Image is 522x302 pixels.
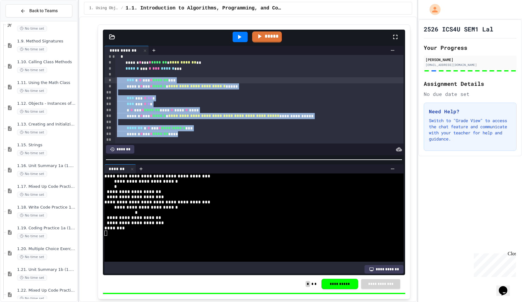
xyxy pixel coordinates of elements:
span: No time set [17,296,47,301]
span: No time set [17,233,47,239]
span: No time set [17,275,47,281]
span: No time set [17,88,47,94]
span: No time set [17,150,47,156]
div: Chat with us now!Close [2,2,42,39]
span: 1.9. Method Signatures [17,39,76,44]
button: Back to Teams [5,4,72,17]
span: 1.19. Coding Practice 1a (1.1-1.6) [17,226,76,231]
span: / [121,6,123,11]
div: My Account [423,2,442,16]
span: 1.10. Calling Class Methods [17,60,76,65]
span: 1. Using Objects and Methods [89,6,118,11]
div: [EMAIL_ADDRESS][DOMAIN_NAME] [426,63,515,67]
span: 1.13. Creating and Initializing Objects: Constructors [17,122,76,127]
span: 1.15. Strings [17,143,76,148]
p: Switch to "Grade View" to access the chat feature and communicate with your teacher for help and ... [429,118,511,142]
div: [PERSON_NAME] [426,57,515,62]
span: 1.21. Unit Summary 1b (1.7-1.15) [17,267,76,272]
span: 1.20. Multiple Choice Exercises for Unit 1a (1.1-1.6) [17,246,76,252]
span: 1.18. Write Code Practice 1.1-1.6 [17,205,76,210]
div: No due date set [424,90,517,98]
span: 1.17. Mixed Up Code Practice 1.1-1.6 [17,184,76,189]
span: No time set [17,46,47,52]
h3: Need Help? [429,108,511,115]
span: 1.22. Mixed Up Code Practice 1b (1.7-1.15) [17,288,76,293]
span: 1.16. Unit Summary 1a (1.1-1.6) [17,163,76,169]
span: No time set [17,109,47,115]
span: No time set [17,171,47,177]
h2: Assignment Details [424,79,517,88]
span: 1.1. Introduction to Algorithms, Programming, and Compilers [126,5,282,12]
span: No time set [17,192,47,198]
span: Back to Teams [29,8,58,14]
span: No time set [17,213,47,218]
h1: 2526 ICS4U SEM1 Lal [424,25,493,33]
span: No time set [17,254,47,260]
h2: Your Progress [424,43,517,52]
span: No time set [17,129,47,135]
span: No time set [17,26,47,31]
span: No time set [17,67,47,73]
iframe: chat widget [496,278,516,296]
span: 1.12. Objects - Instances of Classes [17,101,76,106]
iframe: chat widget [471,251,516,277]
span: 1.11. Using the Math Class [17,80,76,86]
